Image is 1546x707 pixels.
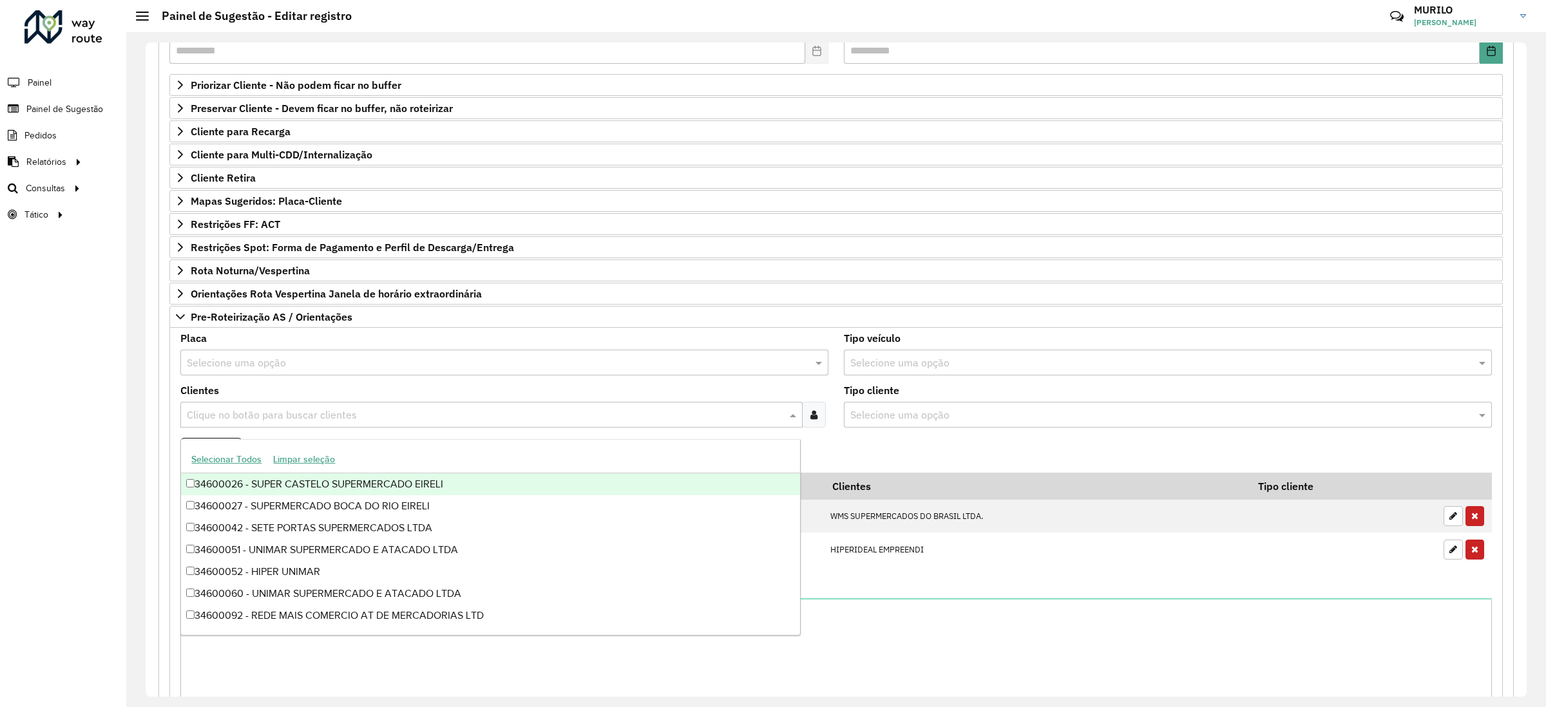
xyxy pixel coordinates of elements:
span: Pedidos [24,129,57,142]
button: Adicionar [180,438,242,462]
td: WMS SUPERMERCADOS DO BRASIL LTDA. [823,500,1250,533]
div: 34600092 - REDE MAIS COMERCIO AT DE MERCADORIAS LTD [181,605,800,627]
div: 34600051 - UNIMAR SUPERMERCADO E ATACADO LTDA [181,539,800,561]
button: Selecionar Todos [186,449,267,469]
ng-dropdown-panel: Options list [180,439,801,636]
div: 34600100 - CDP SUPERMERCADOS LTDA [181,627,800,648]
a: Contato Rápido [1383,3,1411,30]
div: 34600060 - UNIMAR SUPERMERCADO E ATACADO LTDA [181,583,800,605]
span: [PERSON_NAME] [1414,17,1511,28]
span: Restrições Spot: Forma de Pagamento e Perfil de Descarga/Entrega [191,242,514,252]
a: Pre-Roteirização AS / Orientações [169,306,1503,328]
a: Cliente para Recarga [169,120,1503,142]
span: Rota Noturna/Vespertina [191,265,310,276]
div: 34600027 - SUPERMERCADO BOCA DO RIO EIRELI [181,495,800,517]
h3: MURILO [1414,4,1511,16]
a: Rota Noturna/Vespertina [169,259,1503,281]
button: Limpar seleção [267,449,341,469]
span: Cliente para Multi-CDD/Internalização [191,149,372,160]
span: Consultas [26,182,65,195]
th: Tipo cliente [1250,473,1437,500]
span: Orientações Rota Vespertina Janela de horário extraordinária [191,288,482,299]
label: Tipo cliente [844,382,899,398]
span: Relatórios [26,155,66,169]
span: Tático [24,208,48,222]
h2: Painel de Sugestão - Editar registro [149,9,352,23]
div: 34600042 - SETE PORTAS SUPERMERCADOS LTDA [181,517,800,539]
span: Cliente Retira [191,173,256,183]
th: Clientes [823,473,1250,500]
span: Priorizar Cliente - Não podem ficar no buffer [191,80,401,90]
span: Cliente para Recarga [191,126,291,137]
a: Restrições Spot: Forma de Pagamento e Perfil de Descarga/Entrega [169,236,1503,258]
span: Mapas Sugeridos: Placa-Cliente [191,196,342,206]
a: Cliente Retira [169,167,1503,189]
label: Tipo veículo [844,330,901,346]
a: Preservar Cliente - Devem ficar no buffer, não roteirizar [169,97,1503,119]
div: 34600052 - HIPER UNIMAR [181,561,800,583]
span: Painel de Sugestão [26,102,103,116]
a: Restrições FF: ACT [169,213,1503,235]
a: Orientações Rota Vespertina Janela de horário extraordinária [169,283,1503,305]
a: Mapas Sugeridos: Placa-Cliente [169,190,1503,212]
div: 34600026 - SUPER CASTELO SUPERMERCADO EIRELI [181,473,800,495]
span: Preservar Cliente - Devem ficar no buffer, não roteirizar [191,103,453,113]
td: HIPERIDEAL EMPREENDI [823,533,1250,566]
button: Choose Date [1480,38,1503,64]
label: Placa [180,330,207,346]
span: Restrições FF: ACT [191,219,280,229]
label: Clientes [180,382,219,398]
span: Painel [28,76,52,90]
span: Pre-Roteirização AS / Orientações [191,312,352,322]
a: Cliente para Multi-CDD/Internalização [169,144,1503,165]
a: Priorizar Cliente - Não podem ficar no buffer [169,74,1503,96]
